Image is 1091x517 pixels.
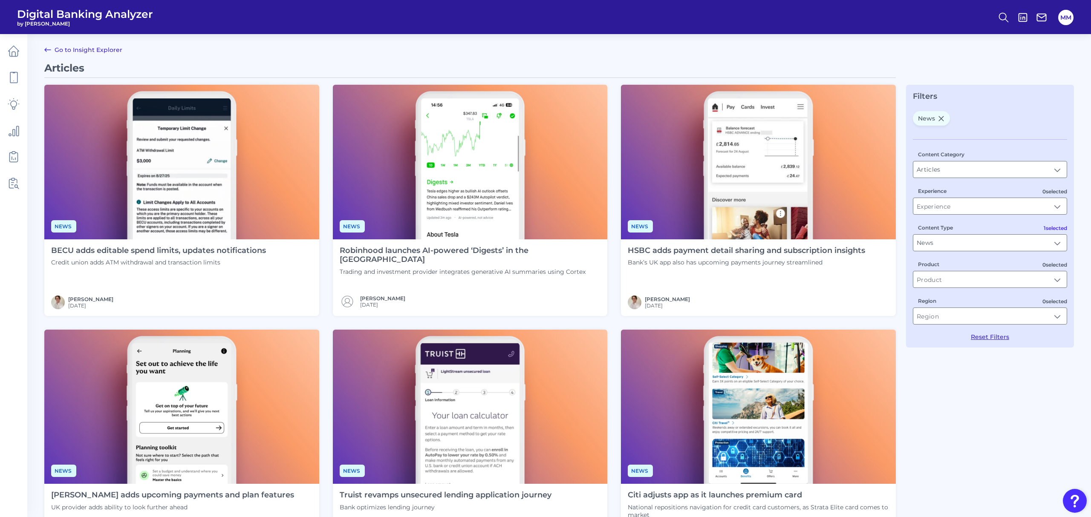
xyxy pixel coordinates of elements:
input: Product [913,271,1067,287]
span: [DATE] [645,302,690,309]
img: News - Phone (1).png [621,330,896,484]
span: News [340,220,365,233]
p: Credit union adds ATM withdrawal and transaction limits [51,258,266,266]
p: Trading and investment provider integrates generative AI summaries using Cortex [340,268,601,276]
input: Region [913,308,1067,324]
span: News [51,220,76,233]
h4: [PERSON_NAME] adds upcoming payments and plan features [51,491,294,500]
span: [DATE] [68,302,113,309]
img: News - Phone (4).png [44,330,319,484]
img: News - Phone (1).png [333,85,608,239]
button: Open Resource Center [1063,489,1087,513]
p: UK provider adds ability to look further ahead [51,503,294,511]
img: News - Phone.png [621,85,896,239]
a: News [628,222,653,230]
label: Experience [918,188,947,194]
span: News [51,465,76,477]
span: News [628,220,653,233]
img: MIchael McCaw [51,296,65,309]
a: [PERSON_NAME] [360,295,405,302]
a: Go to Insight Explorer [44,45,122,55]
img: News - Phone (3).png [333,330,608,484]
label: Product [918,261,939,267]
a: [PERSON_NAME] [68,296,113,302]
a: News [628,466,653,474]
h4: HSBC adds payment detail sharing and subscription insights [628,246,865,256]
span: by [PERSON_NAME] [17,20,153,27]
a: News [51,466,76,474]
label: Content Type [918,224,953,231]
h4: BECU adds editable spend limits, updates notifications [51,246,266,256]
a: News [340,466,365,474]
a: News [340,222,365,230]
span: News [340,465,365,477]
span: [DATE] [360,302,405,308]
img: News - Phone (2).png [44,85,319,239]
button: Reset Filters [971,333,1009,341]
button: MM [1058,10,1074,25]
a: News [51,222,76,230]
label: Content Category [918,151,964,158]
span: Digital Banking Analyzer [17,8,153,20]
a: [PERSON_NAME] [645,296,690,302]
span: Articles [44,62,84,74]
p: Bank optimizes lending journey [340,503,551,511]
p: Bank’s UK app also has upcoming payments journey streamlined [628,258,865,266]
span: News [628,465,653,477]
span: News [913,111,950,126]
h4: Robinhood launches AI-powered ‘Digests’ in the [GEOGRAPHIC_DATA] [340,246,601,264]
span: Filters [913,92,937,101]
h4: Citi adjusts app as it launches premium card [628,491,889,500]
img: MIchael McCaw [628,296,641,309]
input: Experience [913,198,1067,214]
h4: Truist revamps unsecured lending application journey [340,491,551,500]
label: Region [918,298,936,304]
